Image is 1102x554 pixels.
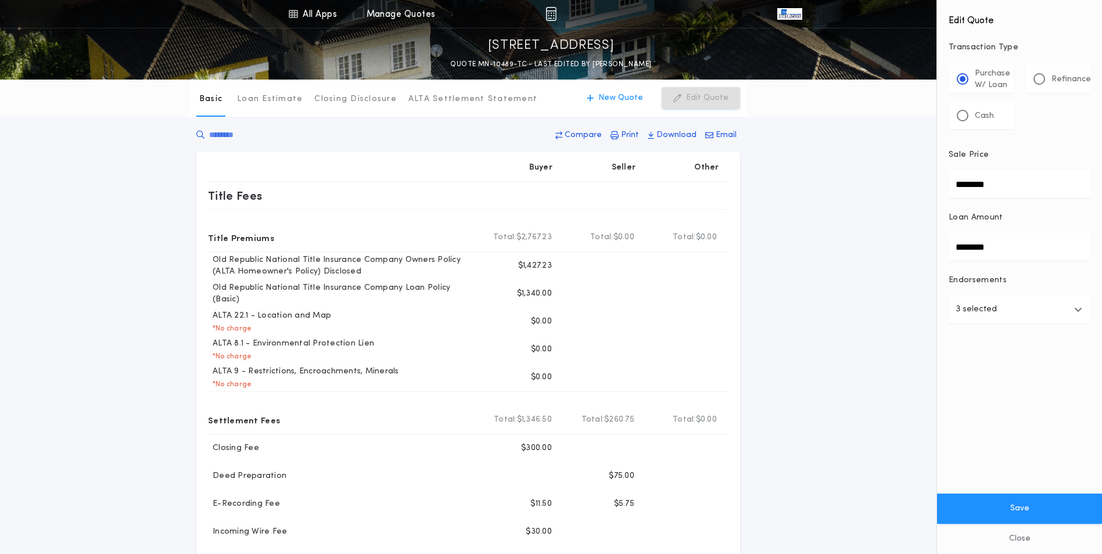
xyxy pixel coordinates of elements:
p: Title Premiums [208,228,274,247]
p: Endorsements [949,275,1090,286]
button: Edit Quote [662,87,740,109]
p: Refinance [1051,74,1091,85]
b: Total: [494,414,517,426]
button: Print [607,125,642,146]
b: Total: [581,414,605,426]
h4: Edit Quote [949,7,1090,28]
button: Close [937,524,1102,554]
p: Loan Amount [949,212,1003,224]
p: ALTA 22.1 - Location and Map [208,310,331,322]
button: 3 selected [949,296,1090,323]
b: Total: [493,232,516,243]
p: Old Republic National Title Insurance Company Loan Policy (Basic) [208,282,479,305]
b: Total: [673,232,696,243]
p: Deed Preparation [208,470,286,482]
p: Closing Disclosure [314,93,397,105]
p: QUOTE MN-10489-TC - LAST EDITED BY [PERSON_NAME] [450,59,651,70]
p: $11.50 [530,498,552,510]
p: Edit Quote [686,92,728,104]
p: Compare [565,129,602,141]
img: vs-icon [777,8,802,20]
button: Email [702,125,740,146]
p: [STREET_ADDRESS] [488,37,615,55]
p: Print [621,129,639,141]
button: New Quote [575,87,655,109]
span: $0.00 [696,232,717,243]
p: Seller [612,162,636,174]
p: $0.00 [531,372,552,383]
p: * No charge [208,352,252,361]
p: Cash [975,110,994,122]
span: $1,346.50 [517,414,552,426]
p: Loan Estimate [237,93,303,105]
p: Download [656,129,697,141]
p: Closing Fee [208,443,259,454]
p: ALTA 9 - Restrictions, Encroachments, Minerals [208,366,399,377]
button: Save [937,494,1102,524]
p: * No charge [208,324,252,333]
b: Total: [673,414,696,426]
p: Title Fees [208,186,263,205]
p: Purchase W/ Loan [975,68,1010,91]
button: Compare [552,125,605,146]
b: Total: [590,232,613,243]
p: E-Recording Fee [208,498,280,510]
img: img [545,7,557,21]
span: $0.00 [613,232,634,243]
p: $5.75 [614,498,634,510]
input: Loan Amount [949,233,1090,261]
p: Basic [199,93,222,105]
p: Incoming Wire Fee [208,526,287,538]
p: ALTA 8.1 - Environmental Protection Lien [208,338,374,350]
p: Email [716,129,737,141]
span: $0.00 [696,414,717,426]
p: $300.00 [521,443,552,454]
span: $260.75 [604,414,634,426]
p: * No charge [208,380,252,389]
p: $75.00 [609,470,634,482]
p: $0.00 [531,316,552,328]
p: $1,427.23 [518,260,552,272]
p: $0.00 [531,344,552,355]
p: Transaction Type [949,42,1090,53]
p: $1,340.00 [517,288,552,300]
p: Sale Price [949,149,989,161]
button: Download [644,125,700,146]
p: Settlement Fees [208,411,280,429]
p: Other [695,162,719,174]
p: $30.00 [526,526,552,538]
p: New Quote [598,92,643,104]
input: Sale Price [949,170,1090,198]
p: Old Republic National Title Insurance Company Owners Policy (ALTA Homeowner's Policy) Disclosed [208,254,479,278]
p: 3 selected [956,303,997,316]
span: $2,767.23 [516,232,552,243]
p: Buyer [529,162,552,174]
p: ALTA Settlement Statement [408,93,537,105]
